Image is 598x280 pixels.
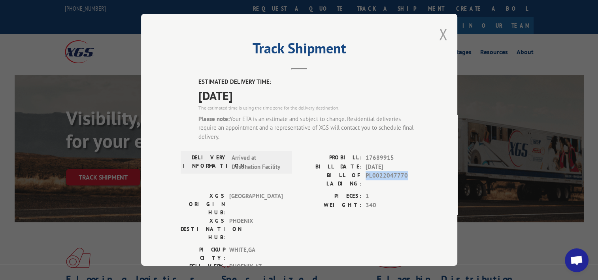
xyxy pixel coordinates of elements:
span: [DATE] [366,163,418,172]
span: [GEOGRAPHIC_DATA] [229,192,283,217]
label: DELIVERY CITY: [181,262,225,279]
label: PIECES: [299,192,362,201]
span: PHOENIX [229,217,283,242]
label: BILL OF LADING: [299,171,362,188]
label: XGS DESTINATION HUB: [181,217,225,242]
label: WEIGHT: [299,201,362,210]
div: The estimated time is using the time zone for the delivery destination. [198,104,418,112]
span: WHITE , GA [229,246,283,262]
span: Arrived at Destination Facility [232,153,285,171]
label: ESTIMATED DELIVERY TIME: [198,78,418,87]
span: PL0022047770 [366,171,418,188]
label: BILL DATE: [299,163,362,172]
label: XGS ORIGIN HUB: [181,192,225,217]
h2: Track Shipment [181,43,418,58]
span: [DATE] [198,87,418,104]
label: PROBILL: [299,153,362,163]
strong: Please note: [198,115,230,123]
div: Your ETA is an estimate and subject to change. Residential deliveries require an appointment and ... [198,115,418,142]
span: 1 [366,192,418,201]
div: Open chat [565,248,589,272]
label: DELIVERY INFORMATION: [183,153,228,171]
label: PICKUP CITY: [181,246,225,262]
span: 340 [366,201,418,210]
button: Close modal [439,24,447,45]
span: 17689915 [366,153,418,163]
span: PHOENIX , AZ [229,262,283,279]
